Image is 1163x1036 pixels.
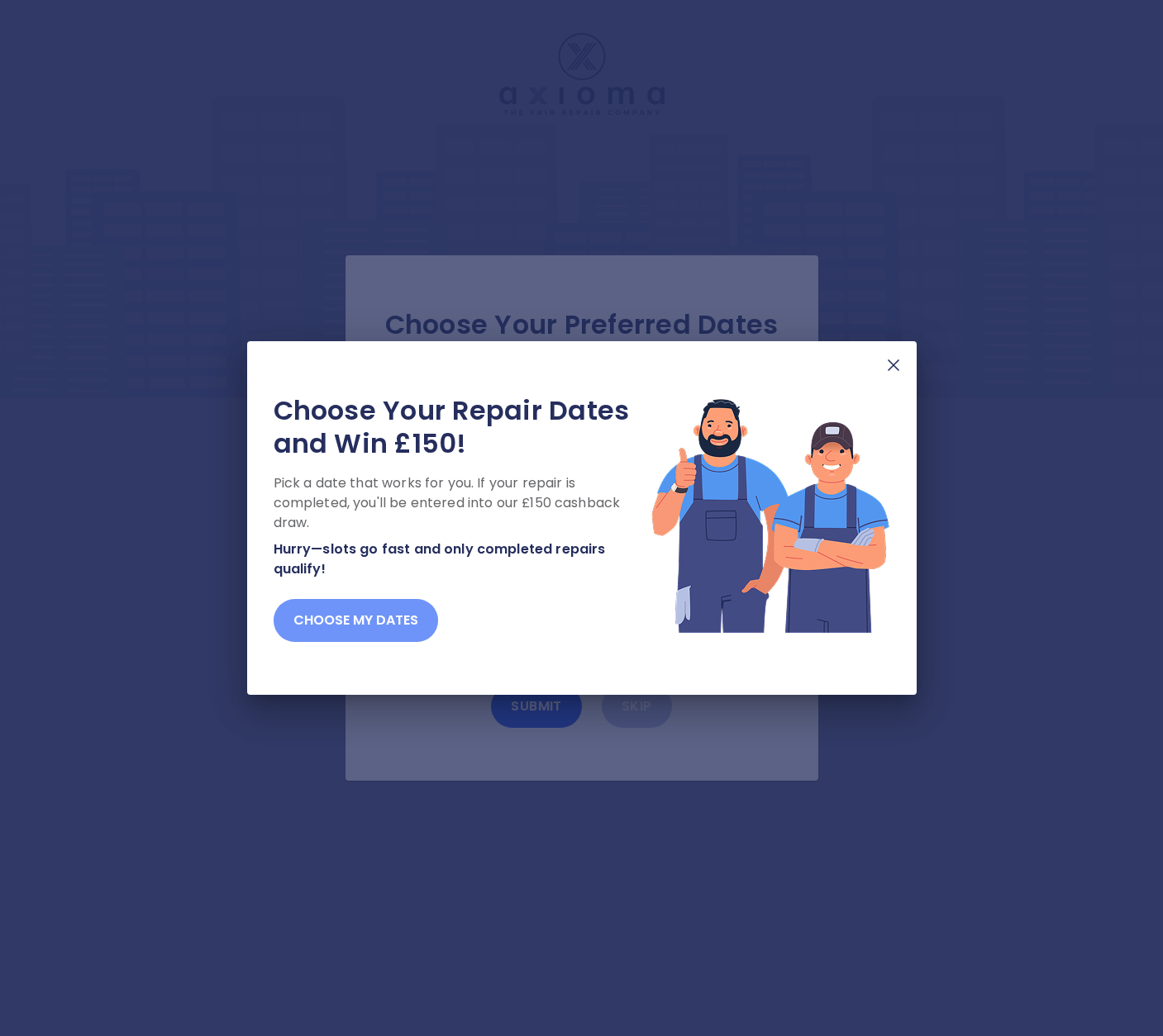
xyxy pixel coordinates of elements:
p: Hurry—slots go fast and only completed repairs qualify! [274,539,651,579]
button: Choose my dates [274,599,438,642]
p: Pick a date that works for you. If your repair is completed, you'll be entered into our £150 cash... [274,473,651,533]
img: Lottery [651,394,890,635]
h2: Choose Your Repair Dates and Win £150! [274,394,651,460]
img: X Mark [884,355,903,375]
